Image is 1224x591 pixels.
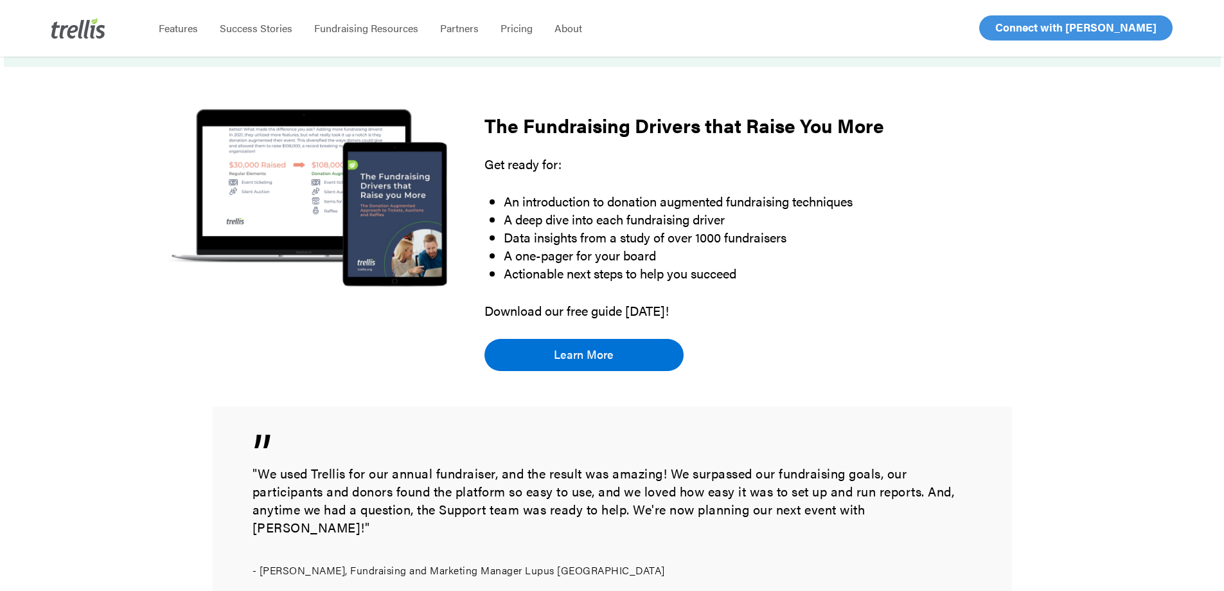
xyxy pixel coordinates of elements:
a: Success Stories [209,22,303,35]
p: Get ready for: [484,155,1012,192]
li: A deep dive into each fundraising driver [504,210,1012,228]
p: Download our free guide [DATE]! [484,302,1012,320]
span: Pricing [501,21,533,35]
span: - [PERSON_NAME], Fundraising and Marketing Manager Lupus [GEOGRAPHIC_DATA] [253,563,665,577]
a: Connect with [PERSON_NAME] [979,15,1173,41]
span: About [554,21,582,35]
img: Trellis [51,18,105,39]
a: Pricing [490,22,544,35]
span: ” [253,426,972,477]
a: Fundraising Resources [303,22,429,35]
a: About [544,22,593,35]
span: Success Stories [220,21,292,35]
a: Partners [429,22,490,35]
p: "We used Trellis for our annual fundraiser, and the result was amazing! We surpassed our fundrais... [253,426,972,556]
span: Connect with [PERSON_NAME] [995,19,1157,35]
a: Learn More [484,339,684,371]
li: An introduction to donation augmented fundraising techniques [504,192,1012,210]
a: Features [148,22,209,35]
li: Actionable next steps to help you succeed [504,264,1012,282]
span: Features [159,21,198,35]
span: Fundraising Resources [314,21,418,35]
img: The Fundraising Drivers that Raise You More Guide Cover [148,98,468,298]
li: A one-pager for your board [504,246,1012,264]
span: Partners [440,21,479,35]
span: Learn More [554,345,614,363]
li: Data insights from a study of over 1000 fundraisers [504,228,1012,246]
strong: The Fundraising Drivers that Raise You More [484,111,884,139]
